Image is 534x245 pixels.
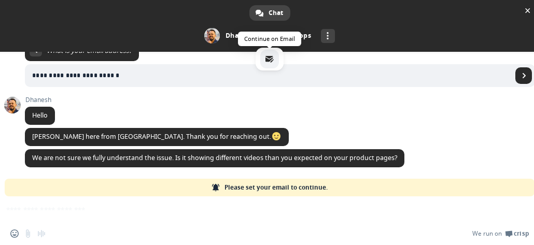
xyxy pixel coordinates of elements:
a: We run onCrisp [472,229,529,238]
span: Chat [269,5,283,21]
a: Send [515,67,532,84]
span: [PERSON_NAME] here from [GEOGRAPHIC_DATA]. Thank you for reaching out. [32,132,282,141]
span: Close chat [522,5,533,16]
a: email [260,50,279,68]
a: Chat [249,5,290,21]
input: Enter your email address... [25,64,512,87]
span: Hello [32,111,48,120]
span: Please set your email to continue. [224,179,328,196]
span: We are not sure we fully understand the issue. Is it showing different videos than you expected o... [32,153,397,162]
span: Dhanesh [25,96,55,104]
span: Insert an emoji [10,229,19,238]
span: We run on [472,229,502,238]
span: Crisp [514,229,529,238]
